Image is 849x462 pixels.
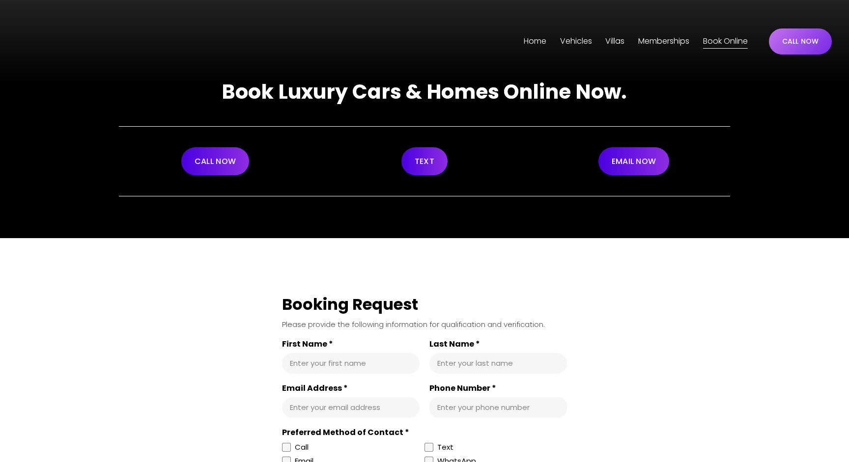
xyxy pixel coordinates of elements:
span: Vehicles [560,34,592,49]
a: Memberships [638,34,689,50]
img: Luxury Car &amp; Home Rentals For Every Occasion [17,17,96,66]
a: Book Online [703,34,748,50]
a: TEXT [401,147,448,175]
a: folder dropdown [605,34,624,50]
div: Call [295,441,309,453]
div: Text [437,441,453,453]
a: EMAIL NOW [598,147,669,175]
div: Please provide the following information for qualification and verification. [282,319,567,329]
div: Booking Request [282,294,567,315]
label: First Name * [282,339,420,349]
input: Last Name * [437,358,559,368]
a: folder dropdown [560,34,592,50]
strong: Book Luxury Cars & Homes Online Now. [222,78,627,106]
label: Phone Number * [429,383,567,393]
span: Villas [605,34,624,49]
label: Email Address * [282,383,420,393]
a: CALL NOW [181,147,249,175]
input: First Name * [290,358,412,368]
div: Preferred Method of Contact * [282,428,567,437]
label: Last Name * [429,339,567,349]
a: CALL NOW [769,28,832,54]
input: Email Address * [290,403,412,412]
a: Home [524,34,546,50]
